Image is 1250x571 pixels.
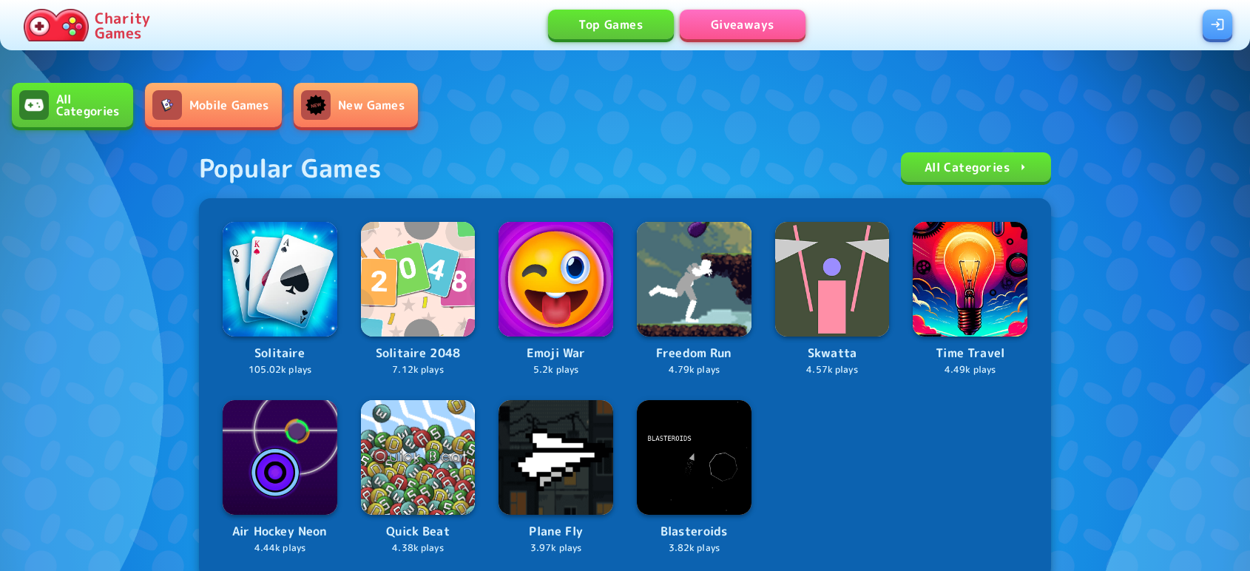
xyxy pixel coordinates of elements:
a: LogoSkwatta4.57k plays [775,222,890,376]
p: Charity Games [95,10,150,40]
p: 3.82k plays [637,541,751,555]
p: 4.44k plays [223,541,337,555]
img: Logo [913,222,1027,337]
img: Logo [775,222,890,337]
a: LogoFreedom Run4.79k plays [637,222,751,376]
a: LogoBlasteroids3.82k plays [637,400,751,555]
img: Charity.Games [24,9,89,41]
div: Popular Games [199,152,382,183]
p: Plane Fly [499,522,613,541]
img: Logo [361,400,476,515]
a: LogoPlane Fly3.97k plays [499,400,613,555]
p: 3.97k plays [499,541,613,555]
p: 5.2k plays [499,363,613,377]
p: Freedom Run [637,344,751,363]
a: LogoSolitaire105.02k plays [223,222,337,376]
a: All Categories [901,152,1051,182]
img: Logo [637,222,751,337]
p: Emoji War [499,344,613,363]
a: New GamesNew Games [294,83,417,127]
p: Solitaire [223,344,337,363]
p: 4.57k plays [775,363,890,377]
a: LogoTime Travel4.49k plays [913,222,1027,376]
a: LogoSolitaire 20487.12k plays [361,222,476,376]
p: Skwatta [775,344,890,363]
a: Giveaways [680,10,805,39]
p: 7.12k plays [361,363,476,377]
p: Quick Beat [361,522,476,541]
a: LogoAir Hockey Neon4.44k plays [223,400,337,555]
p: Blasteroids [637,522,751,541]
p: Time Travel [913,344,1027,363]
img: Logo [223,400,337,515]
a: LogoEmoji War5.2k plays [499,222,613,376]
img: Logo [223,222,337,337]
p: Solitaire 2048 [361,344,476,363]
a: All CategoriesAll Categories [12,83,133,127]
p: 4.38k plays [361,541,476,555]
p: 105.02k plays [223,363,337,377]
a: LogoQuick Beat4.38k plays [361,400,476,555]
p: Air Hockey Neon [223,522,337,541]
img: Logo [499,400,613,515]
p: 4.49k plays [913,363,1027,377]
a: Charity Games [18,6,156,44]
img: Logo [637,400,751,515]
img: Logo [361,222,476,337]
a: Top Games [548,10,674,39]
a: Mobile GamesMobile Games [145,83,283,127]
p: 4.79k plays [637,363,751,377]
img: Logo [499,222,613,337]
